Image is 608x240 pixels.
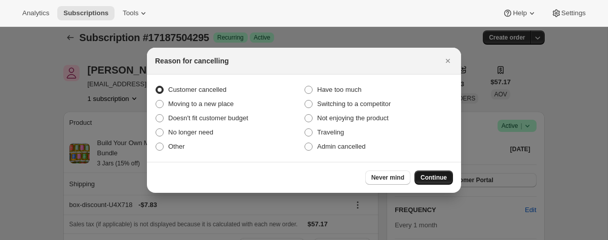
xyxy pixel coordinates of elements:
span: Other [168,143,185,150]
span: Subscriptions [63,9,108,17]
button: Analytics [16,6,55,20]
button: Tools [117,6,155,20]
span: Moving to a new place [168,100,234,108]
span: Settings [561,9,586,17]
span: Admin cancelled [317,143,365,150]
button: Close [441,54,455,68]
span: No longer need [168,128,213,136]
button: Subscriptions [57,6,115,20]
button: Continue [414,170,453,185]
span: Customer cancelled [168,86,226,93]
button: Help [497,6,543,20]
span: Analytics [22,9,49,17]
span: Doesn't fit customer budget [168,114,248,122]
h2: Reason for cancelling [155,56,229,66]
span: Have too much [317,86,361,93]
span: Tools [123,9,138,17]
span: Switching to a competitor [317,100,391,108]
span: Traveling [317,128,344,136]
span: Never mind [371,174,404,182]
span: Continue [421,174,447,182]
span: Not enjoying the product [317,114,389,122]
button: Never mind [365,170,410,185]
span: Help [513,9,526,17]
button: Settings [545,6,592,20]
